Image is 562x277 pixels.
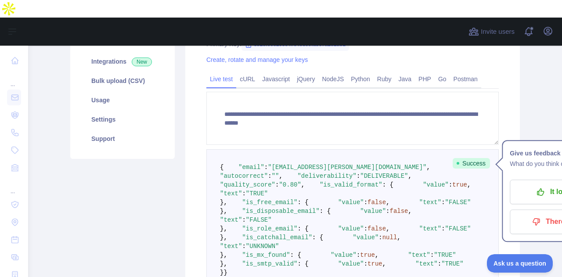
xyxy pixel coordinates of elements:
span: : { [297,199,308,206]
span: New [132,58,152,66]
a: Javascript [259,72,293,86]
a: Java [395,72,415,86]
span: , [279,173,282,180]
a: NodeJS [318,72,347,86]
span: : [438,260,441,267]
span: , [375,252,378,259]
span: : [449,181,452,188]
span: "TRUE" [246,190,268,197]
span: , [386,225,389,232]
span: "FALSE" [246,216,272,223]
span: false [390,208,408,215]
span: "[EMAIL_ADDRESS][PERSON_NAME][DOMAIN_NAME]" [268,164,426,171]
a: Settings [81,110,164,129]
span: : [268,173,271,180]
span: "value" [423,181,449,188]
span: true [367,260,382,267]
span: "value" [338,199,364,206]
span: "value" [338,225,364,232]
span: , [408,173,412,180]
a: Postman [450,72,481,86]
span: , [386,199,389,206]
a: PHP [415,72,435,86]
span: } [223,269,227,276]
span: Invite users [481,27,515,37]
span: "text" [220,216,242,223]
div: ... [7,177,21,195]
span: "text" [419,199,441,206]
span: "UNKNOWN" [246,243,279,250]
span: : { [290,252,301,259]
span: : { [297,225,308,232]
span: "TRUE" [434,252,456,259]
span: }, [220,234,227,241]
span: "0.80" [279,181,301,188]
span: : [264,164,268,171]
span: true [360,252,375,259]
span: : [441,199,445,206]
span: , [467,181,471,188]
span: "text" [415,260,437,267]
span: "email" [238,164,264,171]
span: "text" [220,243,242,250]
span: "DELIVERABLE" [360,173,408,180]
iframe: Toggle Customer Support [487,254,553,273]
span: "deliverability" [297,173,356,180]
span: "FALSE" [445,199,471,206]
span: , [397,234,400,241]
span: : [275,181,279,188]
span: , [408,208,412,215]
span: : [364,199,367,206]
span: "FALSE" [445,225,471,232]
span: : [357,252,360,259]
span: : [364,260,367,267]
span: : { [297,260,308,267]
span: : { [312,234,323,241]
span: { [220,164,223,171]
span: : { [320,208,331,215]
span: : [242,190,245,197]
span: }, [220,252,227,259]
a: Support [81,129,164,148]
span: "autocorrect" [220,173,268,180]
a: cURL [236,72,259,86]
a: Bulk upload (CSV) [81,71,164,90]
span: Success [453,158,490,169]
span: "text" [419,225,441,232]
span: : [242,216,245,223]
span: "text" [408,252,430,259]
span: , [427,164,430,171]
span: "is_smtp_valid" [242,260,297,267]
a: Integrations New [81,52,164,71]
span: }, [220,225,227,232]
span: }, [220,208,227,215]
span: : [357,173,360,180]
a: Python [347,72,374,86]
span: "is_role_email" [242,225,297,232]
span: "value" [331,252,357,259]
span: : [441,225,445,232]
span: "value" [360,208,386,215]
a: Live test [206,72,236,86]
span: "text" [220,190,242,197]
span: false [367,199,386,206]
span: "is_free_email" [242,199,297,206]
span: true [452,181,467,188]
a: Create, rotate and manage your keys [206,56,308,63]
button: Invite users [467,25,516,39]
div: ... [7,70,21,88]
span: "TRUE" [441,260,463,267]
span: null [382,234,397,241]
span: : [364,225,367,232]
span: false [367,225,386,232]
a: Go [435,72,450,86]
a: jQuery [293,72,318,86]
span: "value" [353,234,379,241]
a: Ruby [374,72,395,86]
span: : [430,252,434,259]
span: "" [272,173,279,180]
span: , [301,181,305,188]
span: }, [220,260,227,267]
span: "is_valid_format" [320,181,382,188]
span: "value" [338,260,364,267]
